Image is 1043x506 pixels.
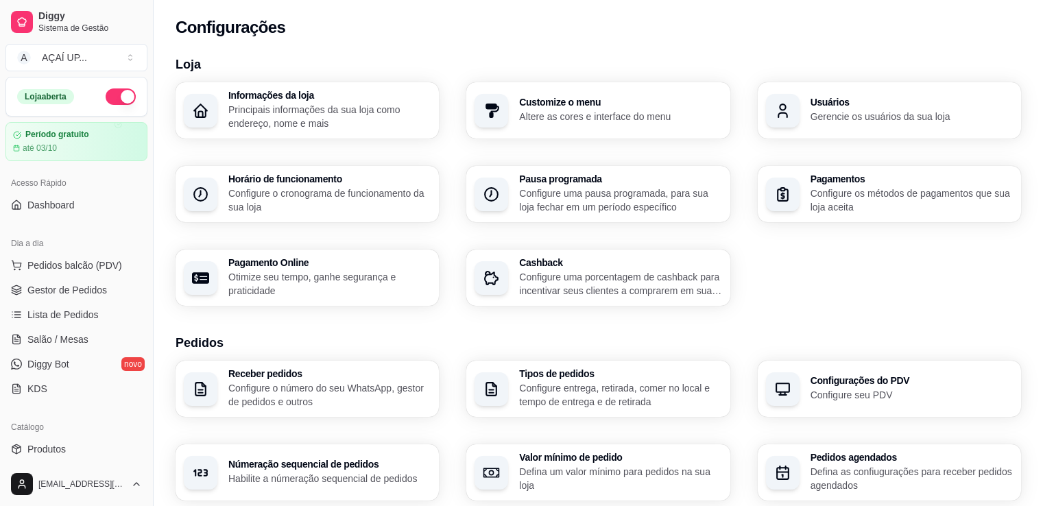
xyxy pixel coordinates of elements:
span: A [17,51,31,64]
p: Configure o cronograma de funcionamento da sua loja [228,186,431,214]
h3: Valor mínimo de pedido [519,453,721,462]
button: UsuáriosGerencie os usuários da sua loja [758,82,1021,138]
a: KDS [5,378,147,400]
span: Produtos [27,442,66,456]
p: Otimize seu tempo, ganhe segurança e praticidade [228,270,431,298]
a: Gestor de Pedidos [5,279,147,301]
h3: Pedidos agendados [811,453,1013,462]
button: Alterar Status [106,88,136,105]
button: Pedidos balcão (PDV) [5,254,147,276]
button: Customize o menuAltere as cores e interface do menu [466,82,730,138]
button: PagamentosConfigure os métodos de pagamentos que sua loja aceita [758,166,1021,222]
button: CashbackConfigure uma porcentagem de cashback para incentivar seus clientes a comprarem em sua loja [466,250,730,306]
span: Sistema de Gestão [38,23,142,34]
h3: Pagamentos [811,174,1013,184]
span: Lista de Pedidos [27,308,99,322]
p: Configure entrega, retirada, comer no local e tempo de entrega e de retirada [519,381,721,409]
h3: Pagamento Online [228,258,431,267]
span: [EMAIL_ADDRESS][DOMAIN_NAME] [38,479,125,490]
h3: Configurações do PDV [811,376,1013,385]
p: Defina um valor mínimo para pedidos na sua loja [519,465,721,492]
span: Diggy [38,10,142,23]
span: KDS [27,382,47,396]
p: Configure uma pausa programada, para sua loja fechar em um período específico [519,186,721,214]
button: Númeração sequencial de pedidosHabilite a númeração sequencial de pedidos [176,444,439,501]
span: Diggy Bot [27,357,69,371]
article: até 03/10 [23,143,57,154]
div: AÇAÍ UP ... [42,51,87,64]
button: [EMAIL_ADDRESS][DOMAIN_NAME] [5,468,147,501]
p: Habilite a númeração sequencial de pedidos [228,472,431,485]
a: Dashboard [5,194,147,216]
h3: Horário de funcionamento [228,174,431,184]
h3: Númeração sequencial de pedidos [228,459,431,469]
div: Loja aberta [17,89,74,104]
button: Receber pedidosConfigure o número do seu WhatsApp, gestor de pedidos e outros [176,361,439,417]
h2: Configurações [176,16,285,38]
button: Tipos de pedidosConfigure entrega, retirada, comer no local e tempo de entrega e de retirada [466,361,730,417]
a: Período gratuitoaté 03/10 [5,122,147,161]
a: Lista de Pedidos [5,304,147,326]
button: Pedidos agendadosDefina as confiugurações para receber pedidos agendados [758,444,1021,501]
p: Gerencie os usuários da sua loja [811,110,1013,123]
p: Principais informações da sua loja como endereço, nome e mais [228,103,431,130]
h3: Customize o menu [519,97,721,107]
button: Configurações do PDVConfigure seu PDV [758,361,1021,417]
h3: Pausa programada [519,174,721,184]
button: Select a team [5,44,147,71]
a: Produtos [5,438,147,460]
p: Altere as cores e interface do menu [519,110,721,123]
a: DiggySistema de Gestão [5,5,147,38]
article: Período gratuito [25,130,89,140]
h3: Cashback [519,258,721,267]
p: Configure seu PDV [811,388,1013,402]
div: Acesso Rápido [5,172,147,194]
button: Pagamento OnlineOtimize seu tempo, ganhe segurança e praticidade [176,250,439,306]
span: Pedidos balcão (PDV) [27,258,122,272]
a: Salão / Mesas [5,328,147,350]
p: Defina as confiugurações para receber pedidos agendados [811,465,1013,492]
h3: Loja [176,55,1021,74]
h3: Receber pedidos [228,369,431,378]
h3: Usuários [811,97,1013,107]
div: Catálogo [5,416,147,438]
h3: Informações da loja [228,91,431,100]
p: Configure uma porcentagem de cashback para incentivar seus clientes a comprarem em sua loja [519,270,721,298]
a: Diggy Botnovo [5,353,147,375]
button: Valor mínimo de pedidoDefina um valor mínimo para pedidos na sua loja [466,444,730,501]
button: Horário de funcionamentoConfigure o cronograma de funcionamento da sua loja [176,166,439,222]
button: Informações da lojaPrincipais informações da sua loja como endereço, nome e mais [176,82,439,138]
h3: Pedidos [176,333,1021,352]
div: Dia a dia [5,232,147,254]
span: Salão / Mesas [27,333,88,346]
button: Pausa programadaConfigure uma pausa programada, para sua loja fechar em um período específico [466,166,730,222]
p: Configure o número do seu WhatsApp, gestor de pedidos e outros [228,381,431,409]
h3: Tipos de pedidos [519,369,721,378]
span: Gestor de Pedidos [27,283,107,297]
p: Configure os métodos de pagamentos que sua loja aceita [811,186,1013,214]
span: Dashboard [27,198,75,212]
